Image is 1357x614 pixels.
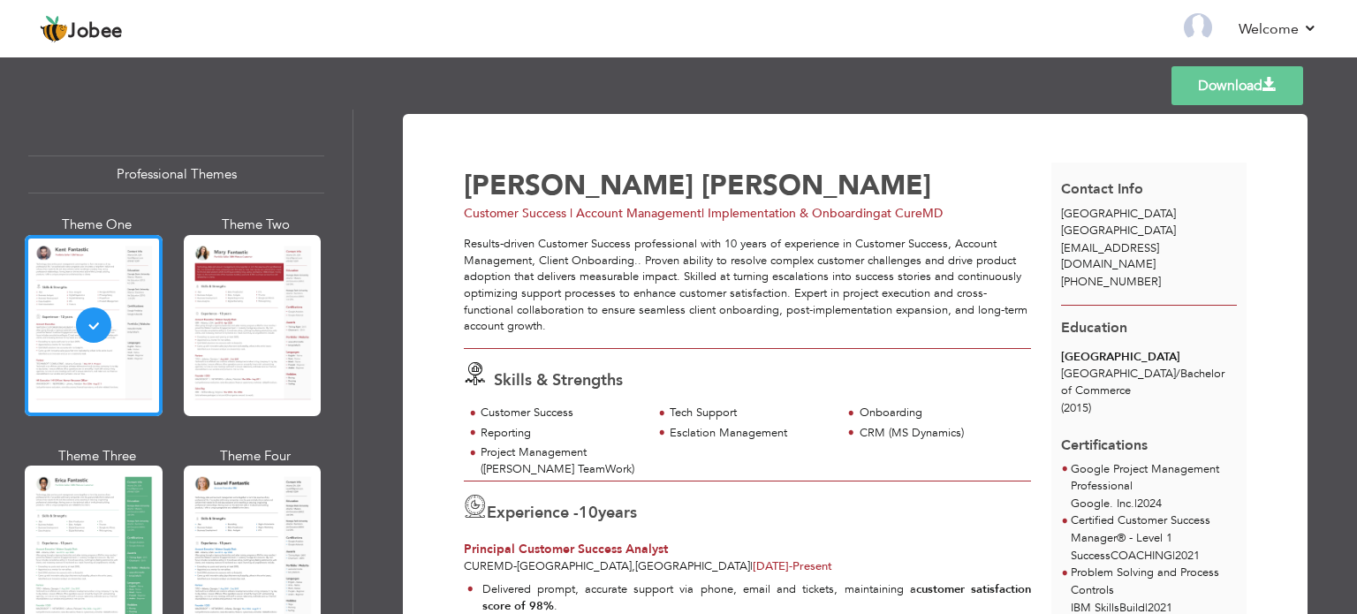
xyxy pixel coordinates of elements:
div: Tech Support [670,405,831,421]
span: [GEOGRAPHIC_DATA] [1061,223,1176,239]
div: Esclation Management [670,425,831,442]
span: Education [1061,318,1127,337]
span: Skills & Strengths [494,369,623,391]
span: Contact Info [1061,179,1143,199]
div: Professional Themes [28,155,324,193]
img: jobee.io [40,15,68,43]
strong: customer satisfaction score of 98% [482,581,1032,614]
span: [GEOGRAPHIC_DATA] Bachelor of Commerce [1061,366,1224,398]
div: Reporting [481,425,642,442]
div: Theme Four [187,447,325,466]
div: Theme Two [187,216,325,234]
span: Certifications [1061,422,1148,456]
span: [GEOGRAPHIC_DATA] [1061,206,1176,222]
span: [PERSON_NAME] [464,167,694,204]
span: CureMD [464,558,513,574]
span: [PHONE_NUMBER] [1061,274,1161,290]
span: [PERSON_NAME] [701,167,931,204]
span: / [1176,366,1180,382]
span: Customer Success | Account Management| Implementation & Onboarding [464,205,881,222]
span: (2015) [1061,400,1091,416]
a: Download [1171,66,1303,105]
span: Jobee [68,22,123,42]
div: Results-driven Customer Success professional with 10 years of experience in Customer Success, Acc... [464,236,1031,334]
span: | [1134,496,1137,512]
span: 10 [579,502,598,524]
div: Customer Success [481,405,642,421]
span: - [789,558,792,574]
span: at CureMD [881,205,943,222]
span: Certified Customer Success Manager® - Level 1 [1071,512,1210,546]
span: - [513,558,517,574]
div: Theme Three [28,447,166,466]
span: Present [753,558,832,574]
span: [GEOGRAPHIC_DATA] [635,558,750,574]
p: SuccessCOACHING 2021 [1071,548,1237,565]
span: | [750,558,753,574]
img: Profile Img [1184,13,1212,42]
span: | [1172,548,1175,564]
span: [EMAIL_ADDRESS][DOMAIN_NAME] [1061,240,1159,273]
span: Problem Solving and Process Controls [1071,565,1219,598]
div: [GEOGRAPHIC_DATA] [1061,349,1237,366]
div: Onboarding [860,405,1021,421]
div: Project Management ([PERSON_NAME] TeamWork) [481,444,642,477]
div: Theme One [28,216,166,234]
a: Welcome [1239,19,1317,40]
a: Jobee [40,15,123,43]
span: Google Project Management Professional [1071,461,1219,495]
span: [DATE] [753,558,792,574]
label: years [579,502,637,525]
span: , [632,558,635,574]
span: Principal Customer Success Analyst [464,541,668,557]
div: CRM (MS Dynamics) [860,425,1021,442]
span: [GEOGRAPHIC_DATA] [517,558,632,574]
li: Delivered prompt, accurate support via phone, email and tickets, maintaining a . [467,581,1031,614]
p: Google. Inc. 2024 [1071,496,1237,513]
span: Experience - [487,502,579,524]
